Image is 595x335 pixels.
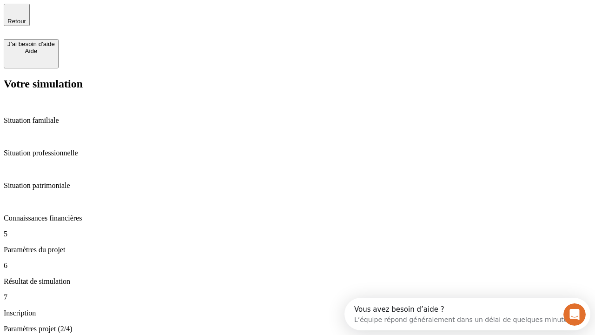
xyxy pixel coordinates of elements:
[7,18,26,25] span: Retour
[10,15,229,25] div: L’équipe répond généralement dans un délai de quelques minutes.
[4,325,591,333] p: Paramètres projet (2/4)
[7,47,55,54] div: Aide
[7,40,55,47] div: J’ai besoin d'aide
[4,78,591,90] h2: Votre simulation
[4,4,256,29] div: Ouvrir le Messenger Intercom
[4,181,591,190] p: Situation patrimoniale
[4,214,591,222] p: Connaissances financières
[4,116,591,125] p: Situation familiale
[4,261,591,270] p: 6
[4,4,30,26] button: Retour
[563,303,586,326] iframe: Intercom live chat
[4,309,591,317] p: Inscription
[4,149,591,157] p: Situation professionnelle
[4,246,591,254] p: Paramètres du projet
[4,230,591,238] p: 5
[4,277,591,286] p: Résultat de simulation
[4,293,591,301] p: 7
[4,39,59,68] button: J’ai besoin d'aideAide
[10,8,229,15] div: Vous avez besoin d’aide ?
[344,298,590,330] iframe: Intercom live chat discovery launcher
